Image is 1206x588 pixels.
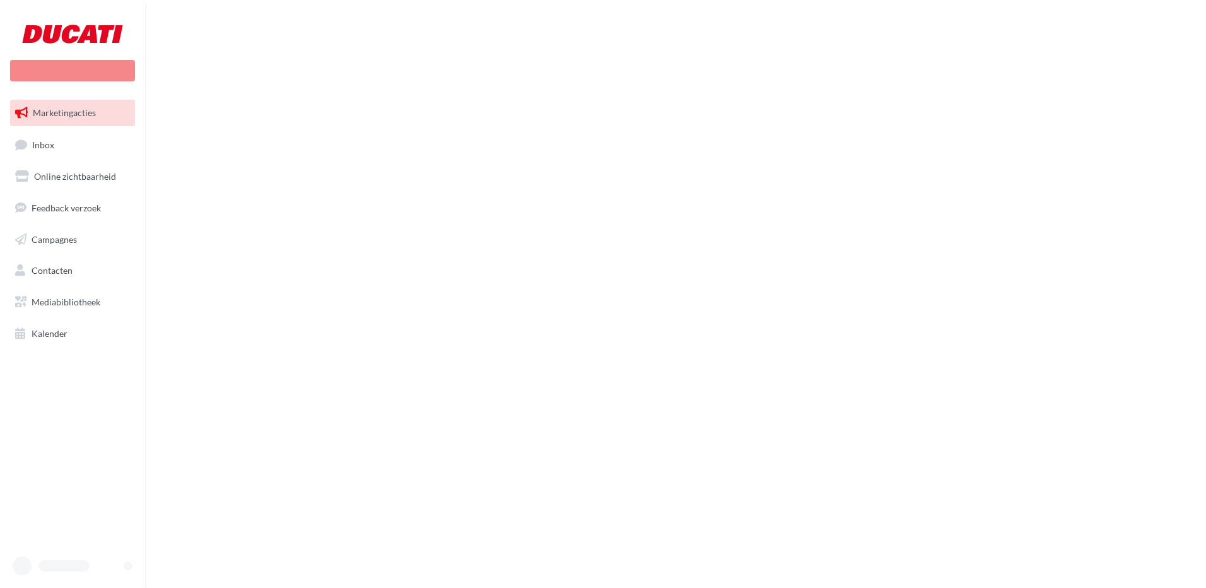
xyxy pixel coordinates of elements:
a: Marketingacties [8,100,138,126]
a: Inbox [8,131,138,158]
div: Nieuwe campagne [10,60,135,81]
span: Inbox [32,139,54,150]
span: Marketingacties [33,107,96,118]
span: Campagnes [32,233,77,244]
span: Mediabibliotheek [32,297,100,307]
a: Feedback verzoek [8,195,138,221]
a: Campagnes [8,226,138,253]
span: Kalender [32,328,67,339]
a: Mediabibliotheek [8,289,138,315]
span: Feedback verzoek [32,203,101,213]
span: Contacten [32,265,73,276]
a: Kalender [8,320,138,347]
a: Contacten [8,257,138,284]
a: Online zichtbaarheid [8,163,138,190]
span: Online zichtbaarheid [34,171,116,182]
